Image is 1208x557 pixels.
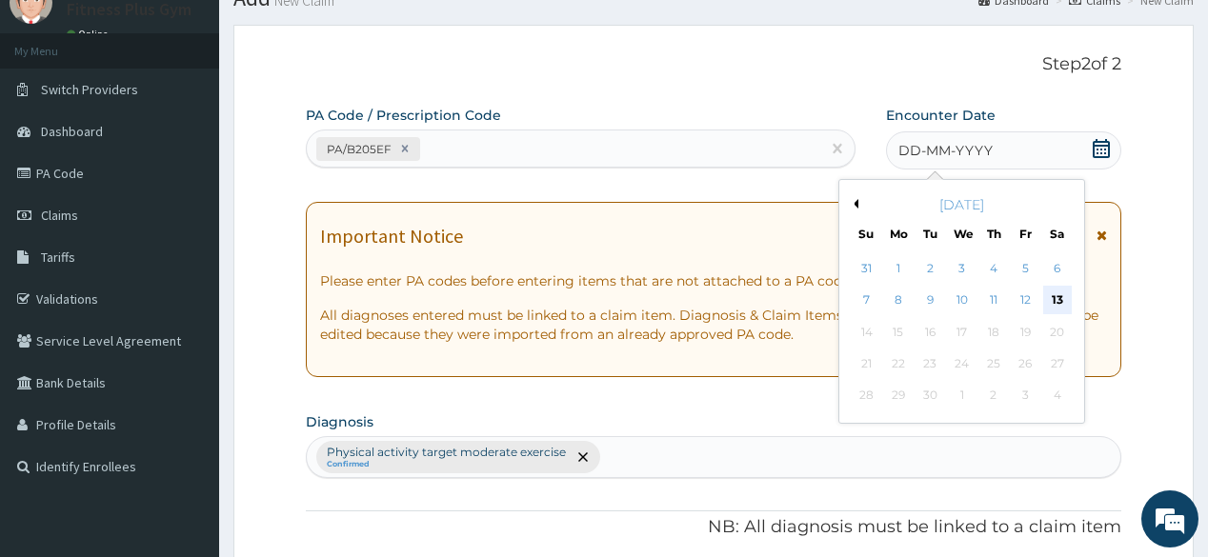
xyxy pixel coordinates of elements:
[67,28,112,41] a: Online
[1042,287,1071,315] div: Choose Saturday, September 13th, 2025
[884,318,913,347] div: Not available Monday, September 15th, 2025
[884,349,913,378] div: Not available Monday, September 22nd, 2025
[884,287,913,315] div: Choose Monday, September 8th, 2025
[35,95,77,143] img: d_794563401_company_1708531726252_794563401
[947,254,976,283] div: Choose Wednesday, September 3rd, 2025
[1042,349,1071,378] div: Not available Saturday, September 27th, 2025
[1017,226,1034,242] div: Fr
[979,318,1008,347] div: Not available Thursday, September 18th, 2025
[41,249,75,266] span: Tariffs
[1042,382,1071,410] div: Not available Saturday, October 4th, 2025
[41,81,138,98] span: Switch Providers
[852,382,880,410] div: Not available Sunday, September 28th, 2025
[916,318,944,347] div: Not available Tuesday, September 16th, 2025
[10,362,363,428] textarea: Type your message and hit 'Enter'
[852,349,880,378] div: Not available Sunday, September 21st, 2025
[979,349,1008,378] div: Not available Thursday, September 25th, 2025
[884,382,913,410] div: Not available Monday, September 29th, 2025
[916,287,944,315] div: Choose Tuesday, September 9th, 2025
[1011,318,1039,347] div: Not available Friday, September 19th, 2025
[306,106,501,125] label: PA Code / Prescription Code
[306,412,373,431] label: Diagnosis
[852,287,880,315] div: Choose Sunday, September 7th, 2025
[1011,382,1039,410] div: Not available Friday, October 3rd, 2025
[41,207,78,224] span: Claims
[99,107,320,131] div: Chat with us now
[1011,287,1039,315] div: Choose Friday, September 12th, 2025
[321,138,394,160] div: PA/B205EF
[916,254,944,283] div: Choose Tuesday, September 2nd, 2025
[916,349,944,378] div: Not available Tuesday, September 23rd, 2025
[320,306,1106,344] p: All diagnoses entered must be linked to a claim item. Diagnosis & Claim Items that are visible bu...
[890,226,906,242] div: Mo
[916,382,944,410] div: Not available Tuesday, September 30th, 2025
[851,253,1073,412] div: month 2025-09
[898,141,993,160] span: DD-MM-YYYY
[320,271,1106,290] p: Please enter PA codes before entering items that are not attached to a PA code
[921,226,937,242] div: Tu
[306,515,1120,540] p: NB: All diagnosis must be linked to a claim item
[947,382,976,410] div: Not available Wednesday, October 1st, 2025
[985,226,1001,242] div: Th
[1042,254,1071,283] div: Choose Saturday, September 6th, 2025
[886,106,996,125] label: Encounter Date
[884,254,913,283] div: Choose Monday, September 1st, 2025
[1049,226,1065,242] div: Sa
[979,382,1008,410] div: Not available Thursday, October 2nd, 2025
[1011,254,1039,283] div: Choose Friday, September 5th, 2025
[306,54,1120,75] p: Step 2 of 2
[1011,349,1039,378] div: Not available Friday, September 26th, 2025
[320,226,463,247] h1: Important Notice
[111,161,263,353] span: We're online!
[852,254,880,283] div: Choose Sunday, August 31st, 2025
[979,287,1008,315] div: Choose Thursday, September 11th, 2025
[979,254,1008,283] div: Choose Thursday, September 4th, 2025
[852,318,880,347] div: Not available Sunday, September 14th, 2025
[67,1,191,18] p: Fitness Plus Gym
[1042,318,1071,347] div: Not available Saturday, September 20th, 2025
[849,199,858,209] button: Previous Month
[947,318,976,347] div: Not available Wednesday, September 17th, 2025
[41,123,103,140] span: Dashboard
[947,287,976,315] div: Choose Wednesday, September 10th, 2025
[847,195,1077,214] div: [DATE]
[312,10,358,55] div: Minimize live chat window
[947,349,976,378] div: Not available Wednesday, September 24th, 2025
[954,226,970,242] div: We
[857,226,874,242] div: Su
